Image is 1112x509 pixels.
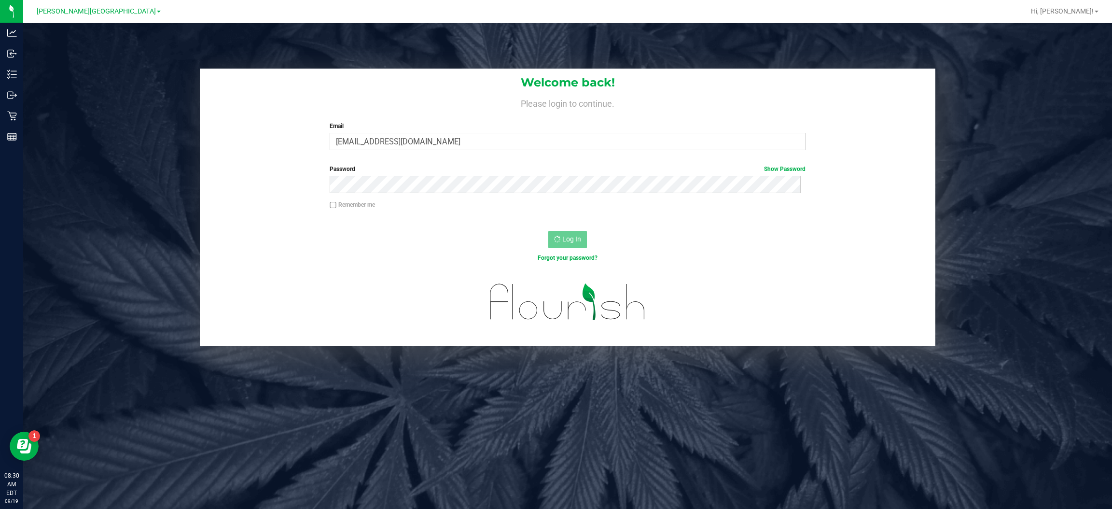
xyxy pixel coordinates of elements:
[28,430,40,442] iframe: Resource center unread badge
[200,76,935,89] h1: Welcome back!
[538,254,598,261] a: Forgot your password?
[7,49,17,58] inline-svg: Inbound
[330,202,336,209] input: Remember me
[4,471,19,497] p: 08:30 AM EDT
[37,7,156,15] span: [PERSON_NAME][GEOGRAPHIC_DATA]
[7,70,17,79] inline-svg: Inventory
[1031,7,1094,15] span: Hi, [PERSON_NAME]!
[330,122,806,130] label: Email
[7,90,17,100] inline-svg: Outbound
[562,235,581,243] span: Log In
[7,111,17,121] inline-svg: Retail
[4,497,19,505] p: 09/19
[10,432,39,461] iframe: Resource center
[476,272,660,332] img: flourish_logo.svg
[548,231,587,248] button: Log In
[7,28,17,38] inline-svg: Analytics
[330,166,355,172] span: Password
[7,132,17,141] inline-svg: Reports
[764,166,806,172] a: Show Password
[330,200,375,209] label: Remember me
[200,97,935,108] h4: Please login to continue.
